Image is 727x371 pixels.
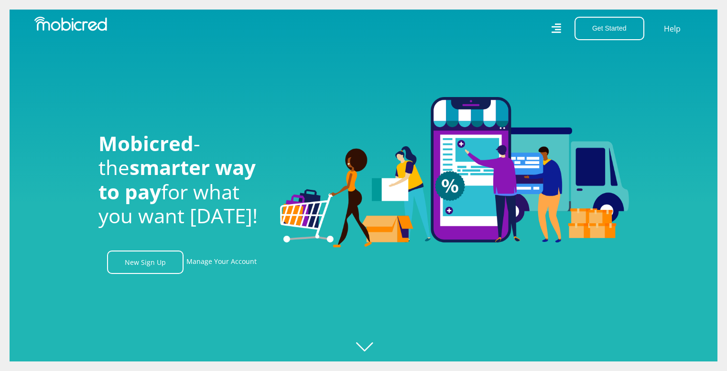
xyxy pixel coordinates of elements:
button: Get Started [575,17,644,40]
img: Welcome to Mobicred [280,97,629,248]
a: Help [663,22,681,35]
span: Mobicred [98,130,194,157]
img: Mobicred [34,17,107,31]
h1: - the for what you want [DATE]! [98,131,266,228]
a: New Sign Up [107,251,184,274]
span: smarter way to pay [98,153,256,205]
a: Manage Your Account [186,251,257,274]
